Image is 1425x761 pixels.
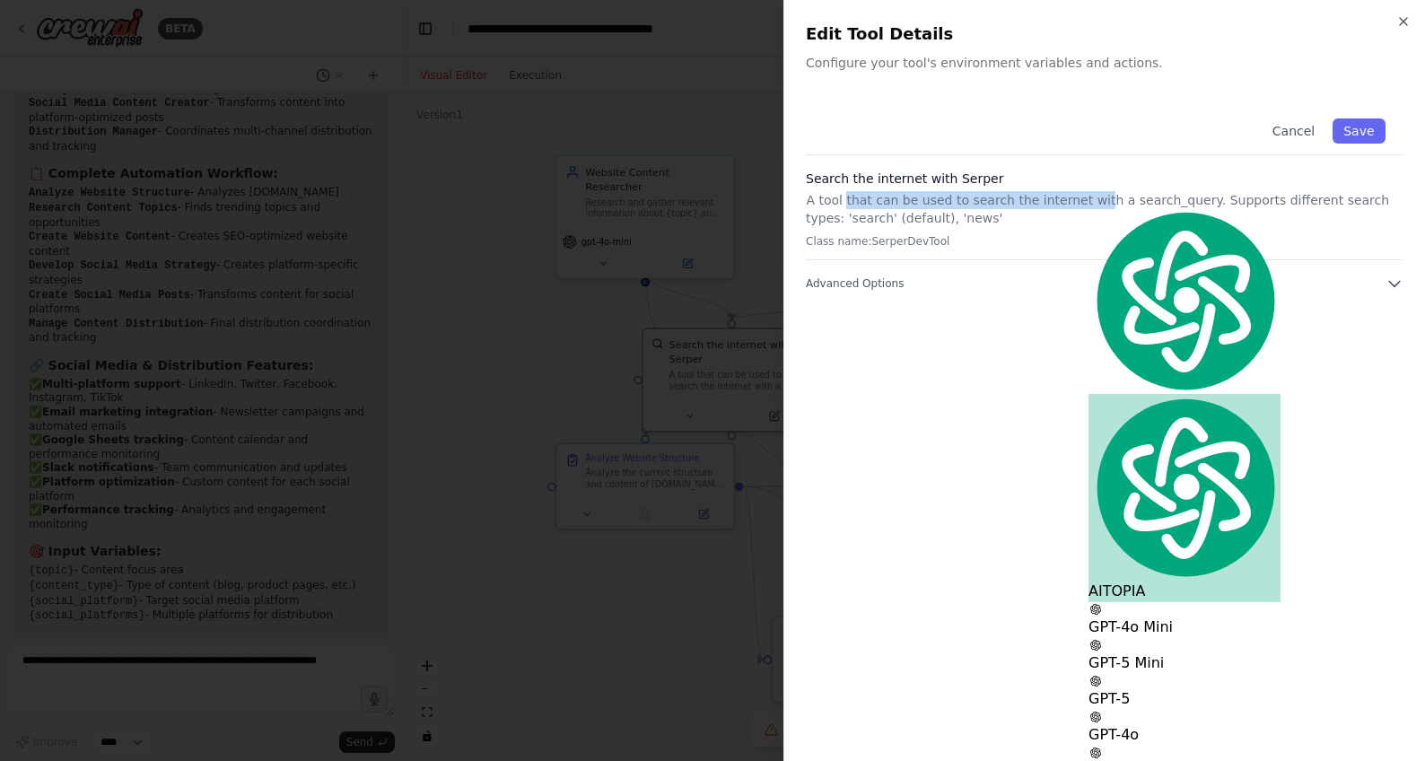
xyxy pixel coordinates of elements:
img: gpt-black.svg [1088,746,1103,760]
img: logo.svg [1088,207,1281,394]
p: A tool that can be used to search the internet with a search_query. Supports different search typ... [806,191,1403,227]
div: GPT-4o Mini [1088,602,1281,638]
div: AITOPIA [1088,394,1281,602]
div: GPT-4o [1088,710,1281,746]
button: Cancel [1262,118,1325,144]
img: gpt-black.svg [1088,602,1103,617]
p: Configure your tool's environment variables and actions. [806,54,1403,72]
span: Advanced Options [806,276,904,291]
div: GPT-5 Mini [1088,638,1281,674]
h3: Search the internet with Serper [806,170,1403,188]
div: GPT-5 [1088,674,1281,710]
button: Save [1333,118,1386,144]
img: gpt-black.svg [1088,638,1103,652]
img: gpt-black.svg [1088,710,1103,724]
img: gpt-black.svg [1088,674,1103,688]
h2: Edit Tool Details [806,22,1403,47]
img: logo.svg [1088,394,1281,581]
button: Advanced Options [806,275,1403,293]
p: Class name: SerperDevTool [806,234,1403,249]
